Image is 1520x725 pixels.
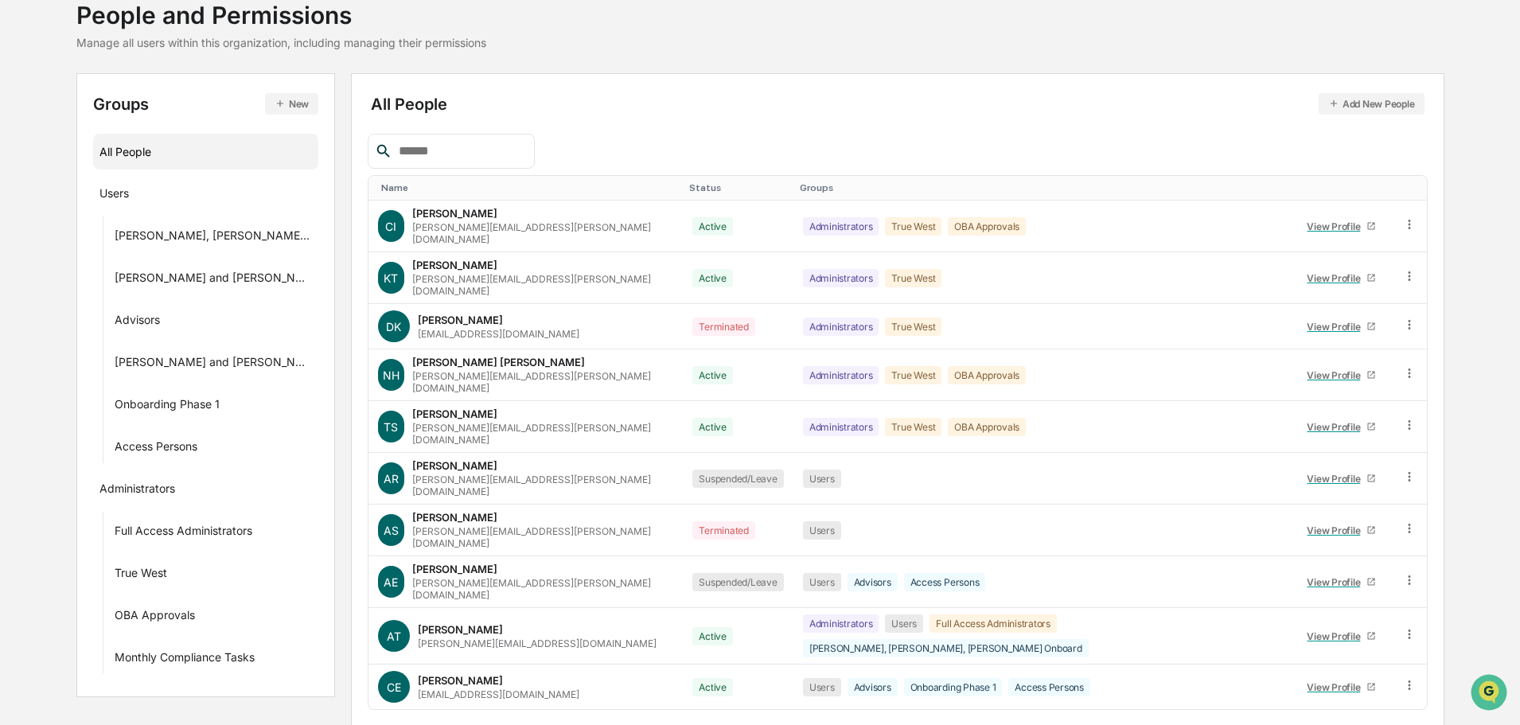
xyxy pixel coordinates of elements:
div: [PERSON_NAME][EMAIL_ADDRESS][PERSON_NAME][DOMAIN_NAME] [412,370,674,394]
div: Active [692,366,733,384]
div: Administrators [803,269,879,287]
span: CE [387,680,401,694]
img: Cameron Burns [16,201,41,227]
div: Start new chat [54,122,261,138]
div: [PERSON_NAME][EMAIL_ADDRESS][PERSON_NAME][DOMAIN_NAME] [412,221,674,245]
div: Suspended/Leave [692,573,783,591]
div: [PERSON_NAME] and [PERSON_NAME] Onboarding [115,271,313,290]
div: Terminated [692,318,755,336]
div: OBA Approvals [948,418,1026,436]
div: Administrators [803,366,879,384]
div: Toggle SortBy [800,182,1284,193]
div: OBA Approvals [115,608,195,627]
a: View Profile [1300,675,1383,700]
a: View Profile [1300,415,1383,439]
div: View Profile [1307,576,1366,588]
div: Users [803,678,841,696]
div: Toggle SortBy [1405,182,1421,193]
div: Active [692,418,733,436]
div: [PERSON_NAME][EMAIL_ADDRESS][PERSON_NAME][DOMAIN_NAME] [412,273,674,297]
a: 🖐️Preclearance [10,276,109,305]
div: Active [692,217,733,236]
span: AT [387,630,401,643]
div: [PERSON_NAME] [418,674,503,687]
span: AR [384,472,399,485]
button: Start new chat [271,127,290,146]
span: • [132,216,138,229]
img: 1746055101610-c473b297-6a78-478c-a979-82029cc54cd1 [32,217,45,230]
a: View Profile [1300,518,1383,543]
a: View Profile [1300,314,1383,339]
div: [PERSON_NAME], [PERSON_NAME], [PERSON_NAME] Onboard [803,639,1089,657]
span: AS [384,524,399,537]
div: Access Persons [115,439,197,458]
div: View Profile [1307,272,1366,284]
button: See all [247,173,290,193]
div: [PERSON_NAME] [418,314,503,326]
div: [EMAIL_ADDRESS][DOMAIN_NAME] [418,328,579,340]
div: View Profile [1307,524,1366,536]
div: [PERSON_NAME], [PERSON_NAME], [PERSON_NAME] Onboard [115,228,313,248]
iframe: Open customer support [1469,672,1512,715]
a: 🗄️Attestations [109,276,204,305]
div: View Profile [1307,369,1366,381]
div: Administrators [99,481,175,501]
a: View Profile [1300,570,1383,594]
a: View Profile [1300,214,1383,239]
div: [PERSON_NAME] [412,511,497,524]
div: [PERSON_NAME][EMAIL_ADDRESS][PERSON_NAME][DOMAIN_NAME] [412,577,674,601]
div: 🖐️ [16,284,29,297]
div: [PERSON_NAME] [412,407,497,420]
div: View Profile [1307,220,1366,232]
div: [PERSON_NAME][EMAIL_ADDRESS][DOMAIN_NAME] [418,637,657,649]
p: How can we help? [16,33,290,59]
div: Users [803,470,841,488]
div: Full Access Administrators [930,614,1057,633]
div: Onboarding Phase 1 [115,397,220,416]
div: View Profile [1307,321,1366,333]
div: Manage all users within this organization, including managing their permissions [76,36,486,49]
div: True West [885,217,941,236]
div: Onboarding Phase 1 [904,678,1003,696]
a: Powered byPylon [112,351,193,364]
div: [PERSON_NAME][EMAIL_ADDRESS][PERSON_NAME][DOMAIN_NAME] [412,474,674,497]
div: True West [885,418,941,436]
div: Administrators [803,418,879,436]
div: [PERSON_NAME] [412,563,497,575]
div: [PERSON_NAME] [412,259,497,271]
div: True West [885,269,941,287]
div: Groups [93,93,319,115]
div: Users [803,573,841,591]
div: All People [99,138,313,165]
span: [PERSON_NAME] [49,216,129,229]
div: Past conversations [16,177,107,189]
div: Toggle SortBy [381,182,677,193]
div: Access Persons [904,573,986,591]
button: Add New People [1319,93,1425,115]
div: Monthly Compliance Tasks [115,650,255,669]
div: Access Persons [1008,678,1090,696]
div: View Profile [1307,473,1366,485]
span: NH [383,368,399,382]
div: Toggle SortBy [1297,182,1386,193]
div: [PERSON_NAME] [418,623,503,636]
span: DK [386,320,401,333]
div: [PERSON_NAME][EMAIL_ADDRESS][PERSON_NAME][DOMAIN_NAME] [412,525,674,549]
div: View Profile [1307,630,1366,642]
div: [PERSON_NAME] [412,207,497,220]
span: [DATE] [141,216,173,229]
div: 🔎 [16,314,29,327]
a: View Profile [1300,266,1383,290]
div: Advisors [848,678,898,696]
a: 🔎Data Lookup [10,306,107,335]
div: Active [692,678,733,696]
div: Advisors [115,313,160,332]
div: We're available if you need us! [54,138,201,150]
div: Suspended/Leave [692,470,783,488]
div: Full Access Administrators [115,524,252,543]
div: [PERSON_NAME] and [PERSON_NAME] Onboarding [115,355,313,374]
span: CI [385,220,396,233]
div: True West [885,366,941,384]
